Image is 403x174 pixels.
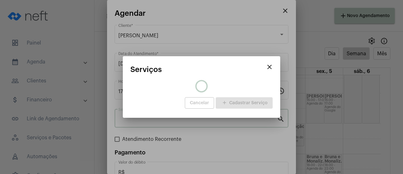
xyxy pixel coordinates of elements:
[216,97,273,109] button: Cadastrar Serviço
[221,101,268,105] span: Cadastrar Serviço
[221,99,228,107] mat-icon: add
[185,97,214,109] button: Cancelar
[130,65,162,74] span: Serviços
[190,101,209,105] span: Cancelar
[266,63,273,71] mat-icon: close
